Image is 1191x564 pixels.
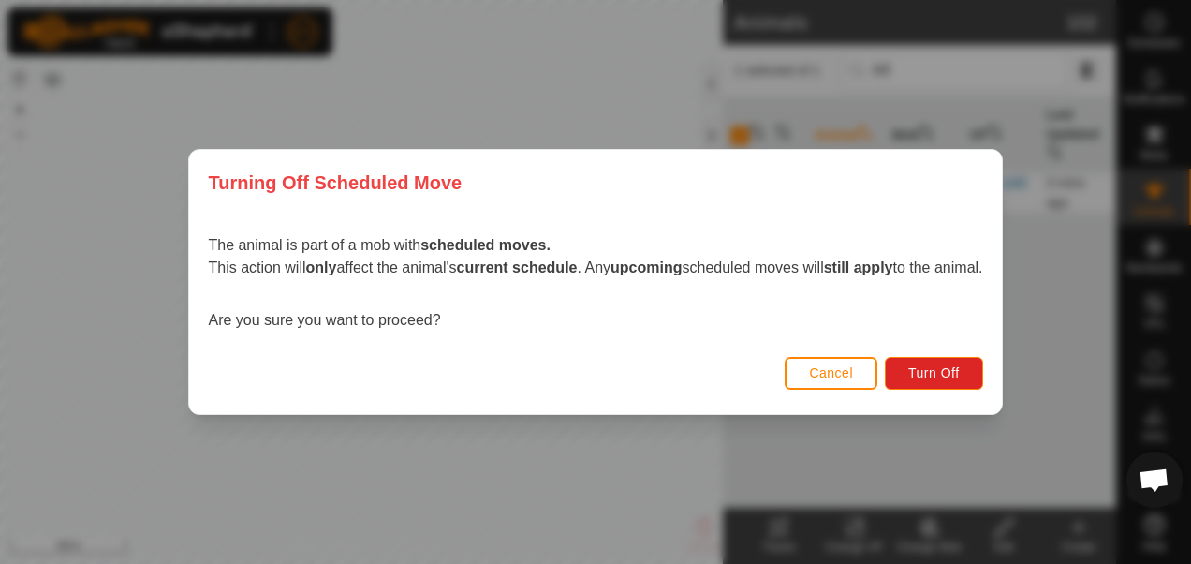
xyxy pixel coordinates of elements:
[208,309,982,332] p: Are you sure you want to proceed?
[785,357,877,390] button: Cancel
[1126,452,1183,508] div: Open chat
[208,234,982,257] p: The animal is part of a mob with
[420,237,551,253] strong: scheduled moves.
[610,260,682,275] strong: upcoming
[208,169,462,197] span: Turning Off Scheduled Move
[908,365,960,380] span: Turn Off
[208,257,982,279] p: This action will affect the animal's . Any scheduled moves will to the animal.
[885,357,983,390] button: Turn Off
[809,365,853,380] span: Cancel
[305,260,336,275] strong: only
[457,260,578,275] strong: current schedule
[824,260,893,275] strong: still apply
